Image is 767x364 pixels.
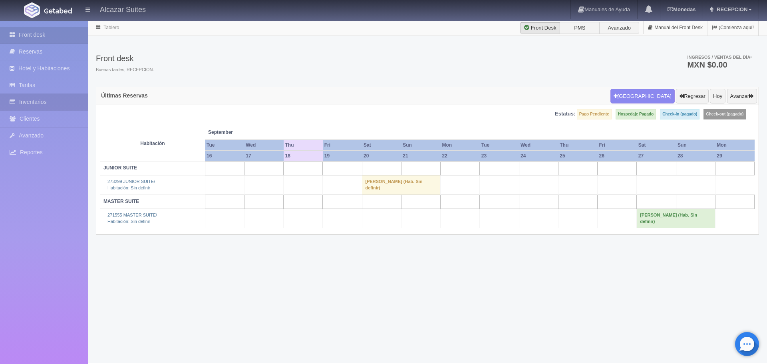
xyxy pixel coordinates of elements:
[676,140,715,151] th: Sun
[520,22,560,34] label: Front Desk
[687,61,752,69] h3: MXN $0.00
[715,6,747,12] span: RECEPCION
[616,109,656,119] label: Hospedaje Pagado
[558,151,597,161] th: 25
[637,140,676,151] th: Sat
[96,67,154,73] span: Buenas tardes, RECEPCION.
[560,22,600,34] label: PMS
[103,165,137,171] b: JUNIOR SUITE
[44,8,72,14] img: Getabed
[96,54,154,63] h3: Front desk
[244,151,283,161] th: 17
[103,25,119,30] a: Tablero
[441,151,480,161] th: 22
[208,129,280,136] span: September
[519,151,558,161] th: 24
[401,140,440,151] th: Sun
[107,213,157,224] a: 271555 MASTER SUITE/Habitación: Sin definir
[244,140,283,151] th: Wed
[519,140,558,151] th: Wed
[103,199,139,204] b: MASTER SUITE
[555,110,575,118] label: Estatus:
[598,140,637,151] th: Fri
[668,6,695,12] b: Monedas
[707,20,758,36] a: ¡Comienza aquí!
[362,175,441,195] td: [PERSON_NAME] (Hab. Sin definir)
[362,140,401,151] th: Sat
[362,151,401,161] th: 20
[599,22,639,34] label: Avanzado
[558,140,597,151] th: Thu
[610,89,675,104] button: [GEOGRAPHIC_DATA]
[441,140,480,151] th: Mon
[660,109,699,119] label: Check-in (pagado)
[687,55,752,60] span: Ingresos / Ventas del día
[401,151,440,161] th: 21
[637,209,715,228] td: [PERSON_NAME] (Hab. Sin definir)
[140,141,165,146] strong: Habitación
[480,140,519,151] th: Tue
[710,89,725,104] button: Hoy
[205,140,244,151] th: Tue
[644,20,707,36] a: Manual del Front Desk
[323,151,362,161] th: 19
[637,151,676,161] th: 27
[676,89,708,104] button: Regresar
[727,89,757,104] button: Avanzar
[323,140,362,151] th: Fri
[107,179,155,190] a: 273299 JUNIOR SUITE/Habitación: Sin definir
[715,140,754,151] th: Mon
[101,93,148,99] h4: Últimas Reservas
[100,4,146,14] h4: Alcazar Suites
[715,151,754,161] th: 29
[205,151,244,161] th: 16
[676,151,715,161] th: 28
[577,109,612,119] label: Pago Pendiente
[24,2,40,18] img: Getabed
[284,151,323,161] th: 18
[284,140,323,151] th: Thu
[480,151,519,161] th: 23
[598,151,637,161] th: 26
[703,109,746,119] label: Check-out (pagado)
